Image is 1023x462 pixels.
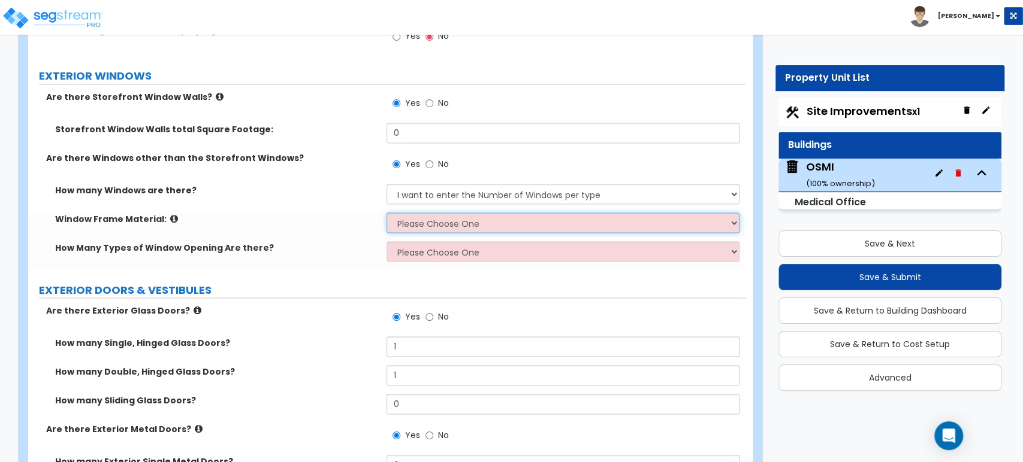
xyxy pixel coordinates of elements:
label: How many Single, Hinged Glass Doors? [55,336,378,348]
div: Open Intercom Messenger [934,421,963,450]
label: Are there Storefront Window Walls? [46,90,378,102]
label: How many Double, Hinged Glass Doors? [55,365,378,377]
span: OSMI [784,159,875,190]
i: click for more info! [170,214,178,223]
label: EXTERIOR DOORS & VESTIBULES [39,282,746,297]
small: x1 [912,105,919,118]
i: click for more info! [194,305,201,314]
input: No [426,157,433,171]
img: Construction.png [784,105,800,120]
label: Are there Exterior Metal Doors? [46,423,378,434]
div: Property Unit List [784,71,995,85]
button: Advanced [778,364,1001,391]
label: Window Frame Material: [55,212,378,224]
button: Save & Return to Building Dashboard [778,297,1001,324]
span: Yes [405,96,420,108]
label: How many Sliding Glass Doors? [55,394,378,406]
i: click for more info! [195,424,203,433]
img: building.svg [784,159,800,175]
span: No [437,96,448,108]
span: No [437,428,448,440]
div: OSMI [806,159,875,190]
b: [PERSON_NAME] [938,11,994,20]
label: EXTERIOR WINDOWS [39,68,746,84]
input: No [426,310,433,323]
input: Yes [393,30,400,43]
span: No [437,310,448,322]
label: How many Windows are there? [55,184,378,196]
input: No [426,96,433,110]
img: avatar.png [909,6,930,27]
span: No [437,157,448,169]
button: Save & Return to Cost Setup [778,331,1001,357]
label: Are there Windows other than the Storefront Windows? [46,151,378,163]
input: Yes [393,428,400,442]
button: Save & Next [778,230,1001,257]
span: Yes [405,157,420,169]
span: Site Improvements [806,104,919,118]
button: Save & Submit [778,264,1001,290]
label: Are there Exterior Glass Doors? [46,304,378,316]
input: Yes [393,96,400,110]
span: Yes [405,428,420,440]
label: Storefront Window Walls total Square Footage: [55,123,378,135]
input: Yes [393,310,400,323]
small: Medical Office [794,195,865,209]
div: Buildings [787,138,992,152]
span: Yes [405,310,420,322]
input: Yes [393,157,400,171]
img: logo_pro_r.png [2,6,104,30]
span: No [437,30,448,42]
input: No [426,428,433,442]
label: How Many Types of Window Opening Are there? [55,241,378,253]
small: ( 100 % ownership) [806,178,875,189]
input: No [426,30,433,43]
i: click for more info! [216,92,224,101]
span: Yes [405,30,420,42]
